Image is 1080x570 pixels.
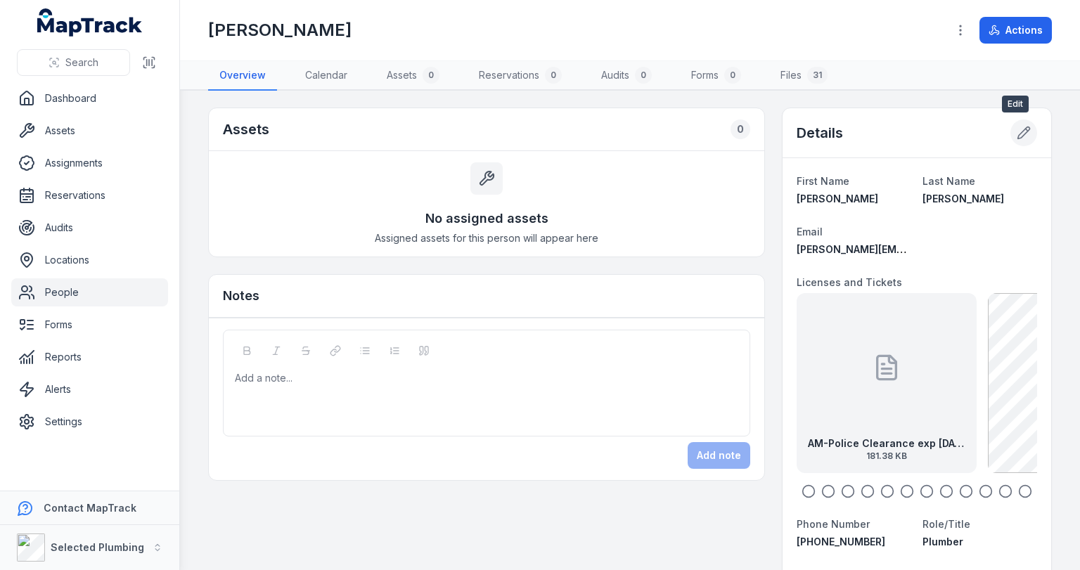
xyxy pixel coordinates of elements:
a: Alerts [11,375,168,403]
h2: Assets [223,119,269,139]
span: [PHONE_NUMBER] [797,536,885,548]
div: 31 [807,67,828,84]
a: Forms [11,311,168,339]
div: 0 [731,119,750,139]
a: Audits0 [590,61,663,91]
span: Phone Number [797,518,870,530]
div: 0 [545,67,562,84]
a: Forms0 [680,61,752,91]
a: Dashboard [11,84,168,112]
strong: Selected Plumbing [51,541,144,553]
span: Role/Title [922,518,970,530]
span: Last Name [922,175,975,187]
span: Email [797,226,823,238]
span: Edit [1002,96,1029,112]
span: Assigned assets for this person will appear here [375,231,598,245]
span: First Name [797,175,849,187]
a: Assignments [11,149,168,177]
div: 0 [423,67,439,84]
span: 181.38 KB [808,451,965,462]
div: 0 [724,67,741,84]
span: [PERSON_NAME] [797,193,878,205]
a: Locations [11,246,168,274]
span: [PERSON_NAME][EMAIL_ADDRESS][DOMAIN_NAME] [797,243,1048,255]
a: Assets [11,117,168,145]
span: [PERSON_NAME] [922,193,1004,205]
a: MapTrack [37,8,143,37]
a: Reservations [11,181,168,209]
button: Actions [979,17,1052,44]
strong: AM-Police Clearance exp [DATE] [808,436,965,451]
a: Settings [11,408,168,436]
span: Licenses and Tickets [797,276,902,288]
h2: Details [797,123,843,143]
strong: Contact MapTrack [44,502,136,514]
div: 0 [635,67,652,84]
span: Search [65,56,98,70]
a: Overview [208,61,277,91]
button: Search [17,49,130,76]
a: Reservations0 [468,61,573,91]
a: Files31 [769,61,839,91]
span: Plumber [922,536,963,548]
a: Assets0 [375,61,451,91]
h3: No assigned assets [425,209,548,228]
a: Reports [11,343,168,371]
a: People [11,278,168,306]
a: Audits [11,214,168,242]
h3: Notes [223,286,259,306]
a: Calendar [294,61,359,91]
h1: [PERSON_NAME] [208,19,352,41]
